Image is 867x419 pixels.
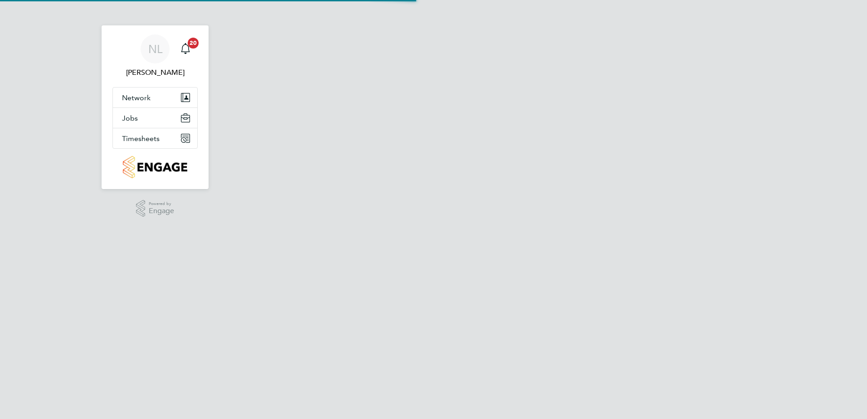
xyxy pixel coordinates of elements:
span: 20 [188,38,199,49]
button: Network [113,88,197,107]
span: Engage [149,207,174,215]
button: Timesheets [113,128,197,148]
img: countryside-properties-logo-retina.png [123,156,187,178]
a: Go to home page [112,156,198,178]
button: Jobs [113,108,197,128]
span: Powered by [149,200,174,208]
span: Timesheets [122,134,160,143]
span: Jobs [122,114,138,122]
span: NL [148,43,162,55]
nav: Main navigation [102,25,209,189]
span: Network [122,93,151,102]
span: Nathan Lunn [112,67,198,78]
a: NL[PERSON_NAME] [112,34,198,78]
a: Powered byEngage [136,200,175,217]
a: 20 [176,34,195,63]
